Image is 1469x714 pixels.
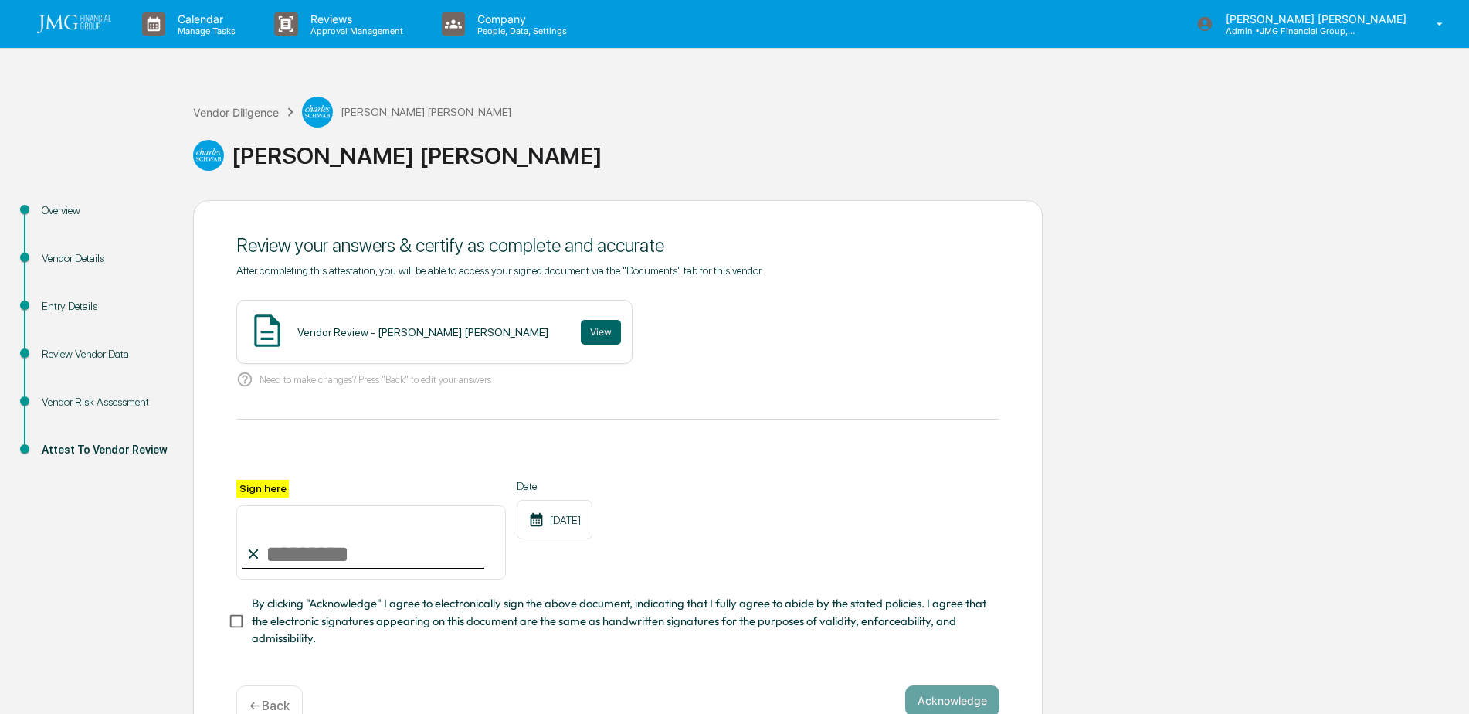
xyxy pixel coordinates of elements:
label: Sign here [236,480,289,498]
p: Calendar [165,12,243,25]
img: Vendor Logo [302,97,333,127]
div: [PERSON_NAME] [PERSON_NAME] [193,140,1461,171]
img: Document Icon [248,311,287,350]
div: [DATE] [517,500,592,539]
div: Vendor Review - [PERSON_NAME] [PERSON_NAME] [297,326,548,338]
div: Entry Details [42,298,168,314]
p: People, Data, Settings [465,25,575,36]
p: Approval Management [298,25,411,36]
p: Need to make changes? Press "Back" to edit your answers [260,374,491,386]
div: Overview [42,202,168,219]
p: Company [465,12,575,25]
div: Review your answers & certify as complete and accurate [236,234,999,257]
div: Vendor Diligence [193,106,279,119]
p: Manage Tasks [165,25,243,36]
span: After completing this attestation, you will be able to access your signed document via the "Docum... [236,264,763,277]
div: Vendor Risk Assessment [42,394,168,410]
span: By clicking "Acknowledge" I agree to electronically sign the above document, indicating that I fu... [252,595,987,647]
button: View [581,320,621,345]
div: [PERSON_NAME] [PERSON_NAME] [302,97,511,127]
p: Reviews [298,12,411,25]
img: Vendor Logo [193,140,224,171]
p: ← Back [249,699,290,713]
p: [PERSON_NAME] [PERSON_NAME] [1213,12,1414,25]
p: Admin • JMG Financial Group, Ltd. [1213,25,1357,36]
iframe: Open customer support [1420,663,1461,705]
div: Review Vendor Data [42,346,168,362]
img: logo [37,15,111,33]
div: Attest To Vendor Review [42,442,168,458]
label: Date [517,480,592,492]
div: Vendor Details [42,250,168,267]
